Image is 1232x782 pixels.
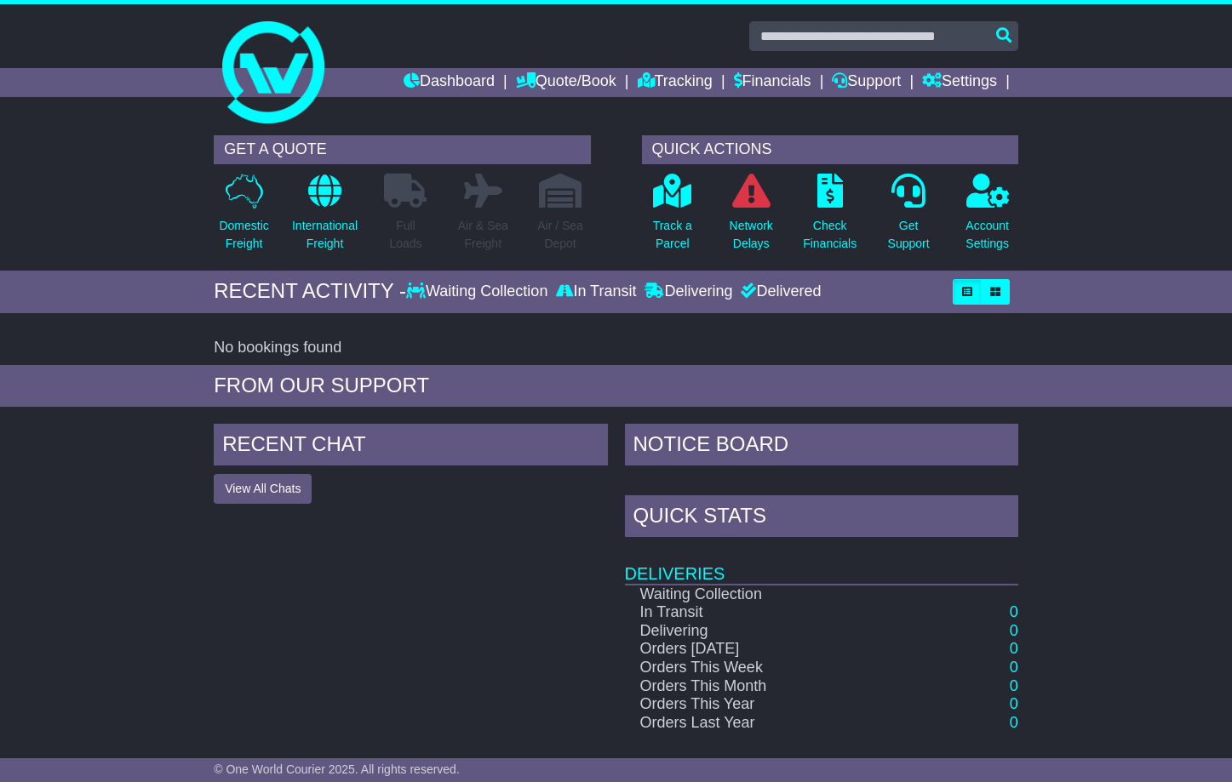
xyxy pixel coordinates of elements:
[652,173,693,262] a: Track aParcel
[406,283,552,301] div: Waiting Collection
[642,135,1018,164] div: QUICK ACTIONS
[625,424,1018,470] div: NOTICE BOARD
[537,217,583,253] p: Air / Sea Depot
[625,659,910,677] td: Orders This Week
[214,339,1018,357] div: No bookings found
[214,374,1018,398] div: FROM OUR SUPPORT
[802,173,857,262] a: CheckFinancials
[291,173,358,262] a: InternationalFreight
[404,68,495,97] a: Dashboard
[625,695,910,714] td: Orders This Year
[219,217,268,253] p: Domestic Freight
[214,279,406,304] div: RECENT ACTIVITY -
[1010,695,1018,712] a: 0
[736,283,821,301] div: Delivered
[625,495,1018,541] div: Quick Stats
[1010,677,1018,694] a: 0
[734,68,811,97] a: Financials
[214,474,312,504] button: View All Chats
[625,585,910,604] td: Waiting Collection
[922,68,997,97] a: Settings
[730,217,773,253] p: Network Delays
[552,283,640,301] div: In Transit
[640,283,736,301] div: Delivering
[625,622,910,641] td: Delivering
[625,640,910,659] td: Orders [DATE]
[832,68,901,97] a: Support
[214,424,607,470] div: RECENT CHAT
[214,135,590,164] div: GET A QUOTE
[625,714,910,733] td: Orders Last Year
[966,217,1009,253] p: Account Settings
[1010,714,1018,731] a: 0
[384,217,427,253] p: Full Loads
[458,217,508,253] p: Air & Sea Freight
[729,173,774,262] a: NetworkDelays
[887,173,931,262] a: GetSupport
[638,68,713,97] a: Tracking
[625,603,910,622] td: In Transit
[1010,659,1018,676] a: 0
[625,541,1018,585] td: Deliveries
[1010,603,1018,620] a: 0
[653,217,692,253] p: Track a Parcel
[965,173,1010,262] a: AccountSettings
[214,762,460,776] span: © One World Courier 2025. All rights reserved.
[625,677,910,696] td: Orders This Month
[803,217,857,253] p: Check Financials
[625,732,1018,775] td: Finances
[516,68,616,97] a: Quote/Book
[292,217,358,253] p: International Freight
[1010,622,1018,639] a: 0
[1010,640,1018,657] a: 0
[888,217,930,253] p: Get Support
[218,173,269,262] a: DomesticFreight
